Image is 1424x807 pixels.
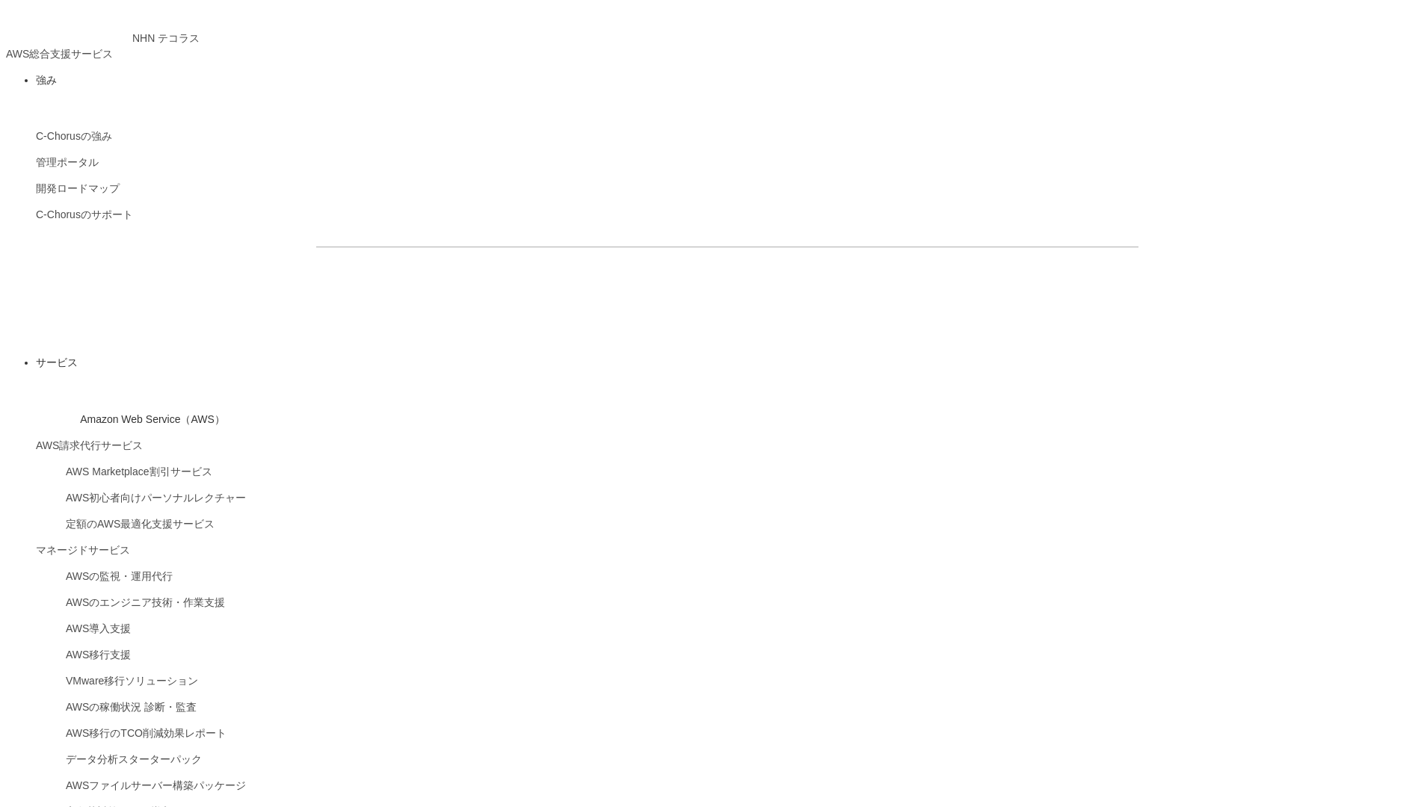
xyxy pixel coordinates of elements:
a: AWS総合支援サービス C-ChorusNHN テコラスAWS総合支援サービス [6,32,200,60]
p: 強み [36,72,1418,88]
a: 開発ロードマップ [36,182,120,194]
p: サービス [36,355,1418,371]
a: VMware移行ソリューション [66,675,198,687]
a: AWS請求代行サービス [36,439,143,451]
img: 矢印 [949,286,961,292]
img: Amazon Web Service（AWS） [36,381,78,423]
a: AWS移行のTCO削減効果レポート [66,727,226,739]
a: C-Chorusのサポート [36,208,133,220]
a: 管理ポータル [36,156,99,168]
a: AWSの稼働状況 診断・監査 [66,701,197,713]
a: 資料を請求する [481,271,720,307]
a: AWS移行支援 [66,649,131,661]
a: マネージドサービス [36,544,130,556]
a: AWS Marketplace割引サービス [66,466,212,477]
span: Amazon Web Service（AWS） [80,413,225,425]
a: データ分析スターターパック [66,753,202,765]
a: まずは相談する [735,271,974,307]
a: AWSの監視・運用代行 [66,570,173,582]
a: AWS初心者向けパーソナルレクチャー [66,492,246,504]
img: 矢印 [695,286,707,292]
a: C-Chorusの強み [36,130,112,142]
a: AWS導入支援 [66,622,131,634]
a: AWSファイルサーバー構築パッケージ [66,779,246,791]
img: AWS総合支援サービス C-Chorus [6,6,132,42]
a: 定額のAWS最適化支援サービス [66,518,215,530]
a: AWSのエンジニア技術・作業支援 [66,596,225,608]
